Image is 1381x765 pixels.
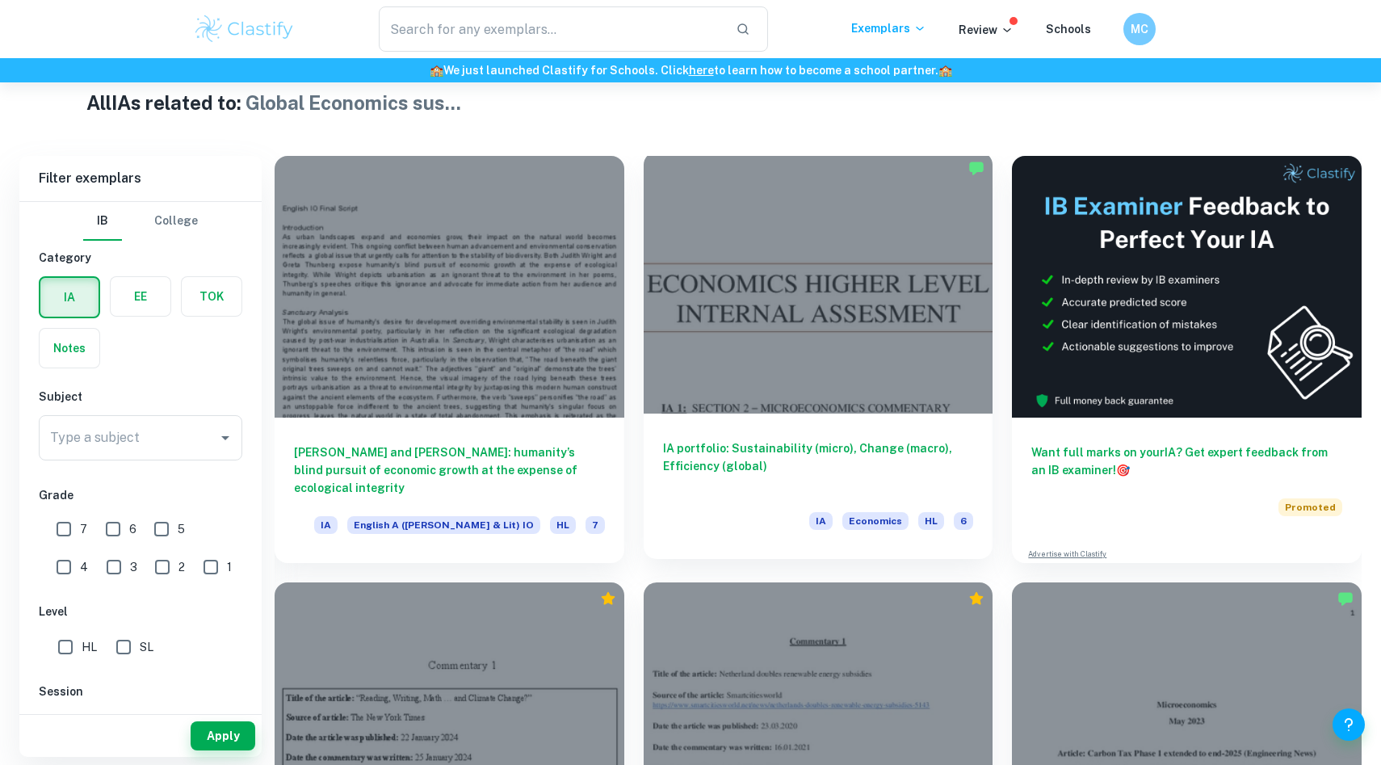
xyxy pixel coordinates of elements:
[968,160,984,176] img: Marked
[379,6,723,52] input: Search for any exemplars...
[39,486,242,504] h6: Grade
[918,512,944,530] span: HL
[227,558,232,576] span: 1
[1123,13,1156,45] button: MC
[86,88,1295,117] h1: All IAs related to:
[182,277,241,316] button: TOK
[39,603,242,620] h6: Level
[191,721,255,750] button: Apply
[550,516,576,534] span: HL
[1046,23,1091,36] a: Schools
[1031,443,1342,479] h6: Want full marks on your IA ? Get expert feedback from an IB examiner!
[275,156,624,563] a: [PERSON_NAME] and [PERSON_NAME]: humanity’s blind pursuit of economic growth at the expense of ec...
[83,202,122,241] button: IB
[1028,549,1106,560] a: Advertise with Clastify
[959,21,1014,39] p: Review
[39,249,242,267] h6: Category
[178,520,185,538] span: 5
[294,443,605,497] h6: [PERSON_NAME] and [PERSON_NAME]: humanity’s blind pursuit of economic growth at the expense of ec...
[1012,156,1362,563] a: Want full marks on yourIA? Get expert feedback from an IB examiner!PromotedAdvertise with Clastify
[154,202,198,241] button: College
[82,638,97,656] span: HL
[39,388,242,406] h6: Subject
[129,520,136,538] span: 6
[851,19,926,37] p: Exemplars
[193,13,296,45] img: Clastify logo
[80,520,87,538] span: 7
[246,91,461,114] span: Global Economics sus ...
[80,558,88,576] span: 4
[130,558,137,576] span: 3
[600,591,616,607] div: Premium
[689,64,714,77] a: here
[3,61,1378,79] h6: We just launched Clastify for Schools. Click to learn how to become a school partner.
[430,64,443,77] span: 🏫
[1333,708,1365,741] button: Help and Feedback
[19,156,262,201] h6: Filter exemplars
[954,512,973,530] span: 6
[1337,591,1354,607] img: Marked
[968,591,984,607] div: Premium
[39,683,242,700] h6: Session
[809,512,833,530] span: IA
[1116,464,1130,477] span: 🎯
[40,278,99,317] button: IA
[314,516,338,534] span: IA
[40,329,99,368] button: Notes
[644,156,993,563] a: IA portfolio: Sustainability (micro), Change (macro), Efficiency (global)IAEconomicsHL6
[140,638,153,656] span: SL
[1131,20,1149,38] h6: MC
[83,202,198,241] div: Filter type choice
[586,516,605,534] span: 7
[214,427,237,449] button: Open
[663,439,974,493] h6: IA portfolio: Sustainability (micro), Change (macro), Efficiency (global)
[1278,498,1342,516] span: Promoted
[111,277,170,316] button: EE
[1012,156,1362,418] img: Thumbnail
[938,64,952,77] span: 🏫
[347,516,540,534] span: English A ([PERSON_NAME] & Lit) IO
[842,512,909,530] span: Economics
[178,558,185,576] span: 2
